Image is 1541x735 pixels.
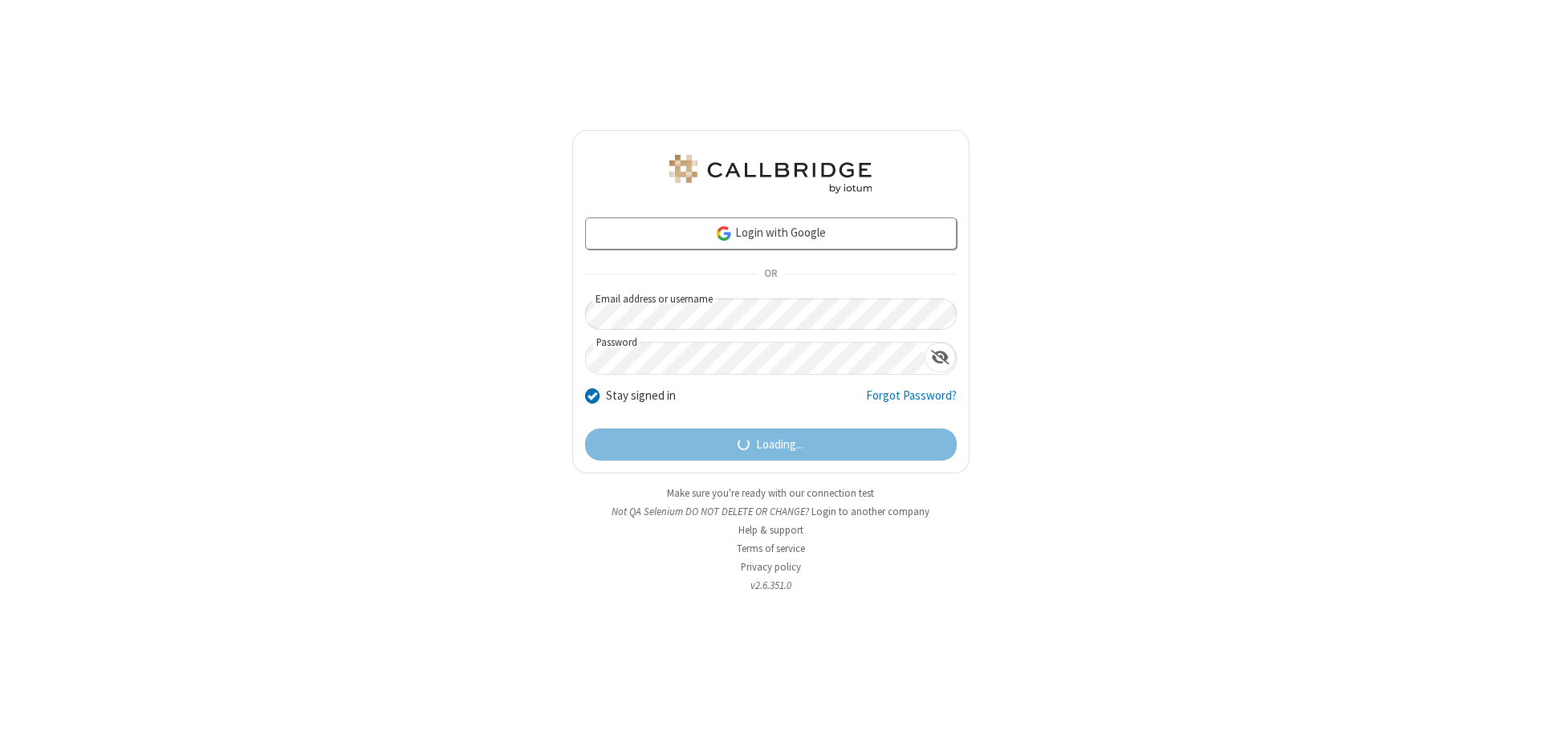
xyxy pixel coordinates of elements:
a: Help & support [738,523,803,537]
a: Forgot Password? [866,387,957,417]
a: Privacy policy [741,560,801,574]
a: Login with Google [585,217,957,250]
input: Password [586,343,925,374]
li: v2.6.351.0 [572,578,970,593]
button: Login to another company [811,504,929,519]
li: Not QA Selenium DO NOT DELETE OR CHANGE? [572,504,970,519]
span: Loading... [756,436,803,454]
label: Stay signed in [606,387,676,405]
button: Loading... [585,428,957,461]
a: Terms of service [737,542,805,555]
span: OR [758,263,783,286]
img: QA Selenium DO NOT DELETE OR CHANGE [666,155,875,193]
img: google-icon.png [715,225,733,242]
a: Make sure you're ready with our connection test [667,486,874,500]
div: Show password [925,343,956,372]
input: Email address or username [585,298,957,330]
